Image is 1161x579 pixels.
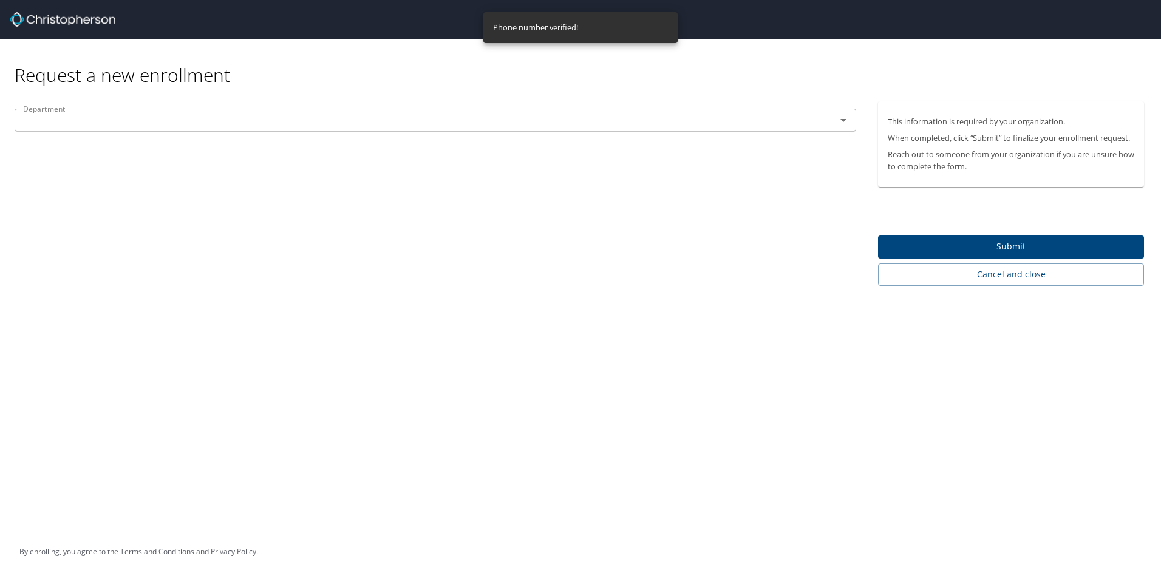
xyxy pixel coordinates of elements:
button: Open [835,112,852,129]
p: When completed, click “Submit” to finalize your enrollment request. [888,132,1134,144]
div: Phone number verified! [493,16,578,39]
img: cbt logo [10,12,115,27]
button: Cancel and close [878,263,1144,286]
span: Submit [888,239,1134,254]
div: Request a new enrollment [15,39,1154,87]
a: Privacy Policy [211,546,256,557]
p: Reach out to someone from your organization if you are unsure how to complete the form. [888,149,1134,172]
div: By enrolling, you agree to the and . [19,537,258,567]
p: This information is required by your organization. [888,116,1134,127]
span: Cancel and close [888,267,1134,282]
button: Submit [878,235,1144,259]
a: Terms and Conditions [120,546,194,557]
